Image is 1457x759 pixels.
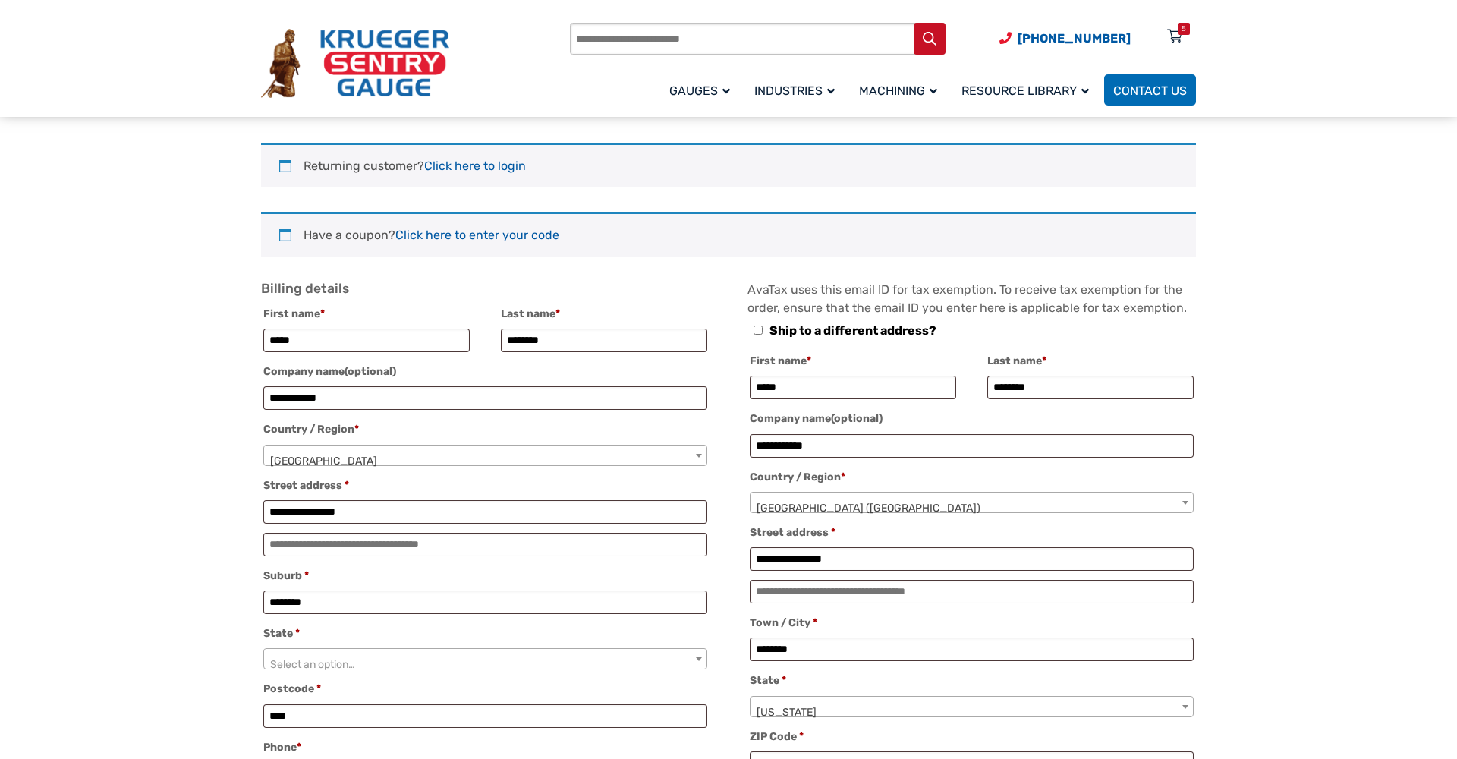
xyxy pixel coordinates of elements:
[261,212,1196,257] div: Have a coupon?
[424,159,526,173] a: Click here to login
[660,72,745,108] a: Gauges
[750,613,1194,634] label: Town / City
[754,326,763,335] input: Ship to a different address?
[952,72,1104,108] a: Resource Library
[1018,31,1131,46] span: [PHONE_NUMBER]
[345,365,396,378] span: (optional)
[395,228,559,242] a: Enter your coupon code
[263,565,707,587] label: Suburb
[859,83,937,98] span: Machining
[263,679,707,700] label: Postcode
[961,83,1089,98] span: Resource Library
[263,648,707,669] span: State
[750,408,1194,430] label: Company name
[750,696,1194,717] span: State
[261,143,1196,187] div: Returning customer?
[751,697,1193,729] span: Wisconsin
[750,492,1194,513] span: Country / Region
[750,522,1194,543] label: Street address
[751,493,1193,524] span: United States (US)
[750,670,1194,691] label: State
[270,658,355,671] span: Select an option…
[750,726,1194,748] label: ZIP Code
[1104,74,1196,106] a: Contact Us
[264,446,706,477] span: Australia
[263,737,707,758] label: Phone
[263,445,707,466] span: Country / Region
[501,304,707,325] label: Last name
[263,475,707,496] label: Street address
[750,467,1194,488] label: Country / Region
[263,623,707,644] label: State
[831,412,883,425] span: (optional)
[263,304,470,325] label: First name
[850,72,952,108] a: Machining
[987,351,1194,372] label: Last name
[1113,83,1187,98] span: Contact Us
[261,29,449,99] img: Krueger Sentry Gauge
[754,83,835,98] span: Industries
[1182,23,1186,35] div: 5
[261,281,710,298] h3: Billing details
[263,361,707,383] label: Company name
[999,29,1131,48] a: Phone Number (920) 434-8860
[745,72,850,108] a: Industries
[769,323,936,338] span: Ship to a different address?
[669,83,730,98] span: Gauges
[263,419,707,440] label: Country / Region
[750,351,956,372] label: First name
